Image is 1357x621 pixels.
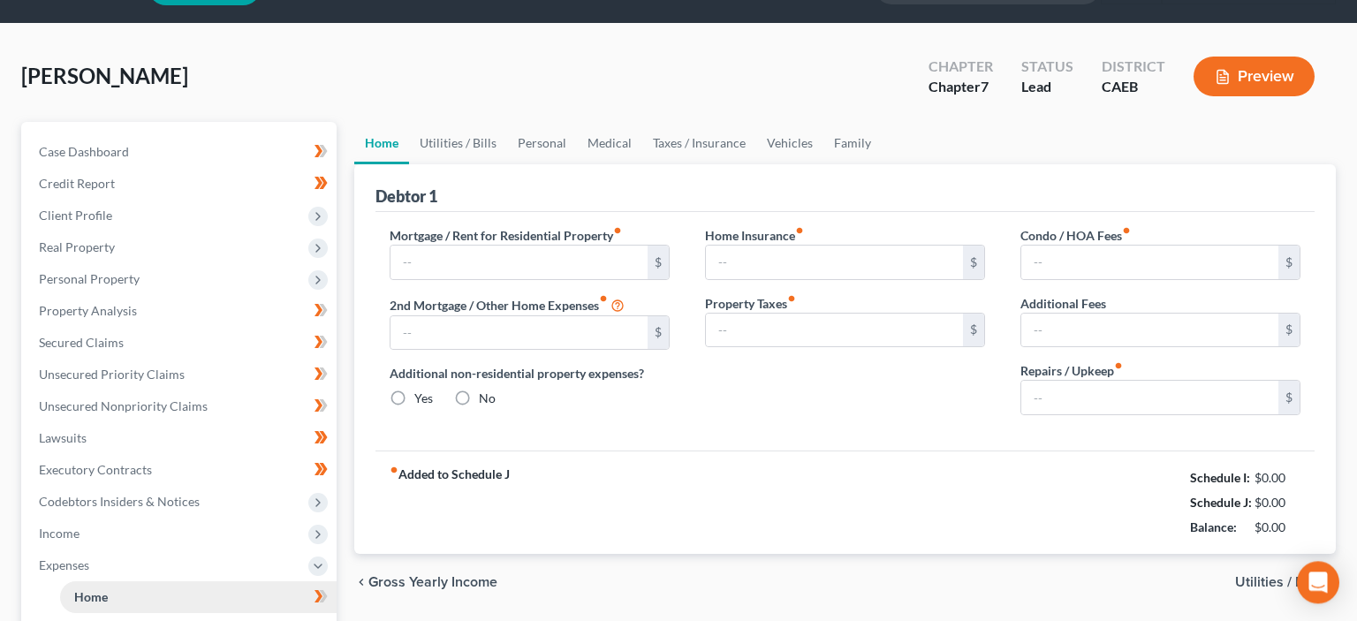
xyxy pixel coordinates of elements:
[1020,361,1123,380] label: Repairs / Upkeep
[39,398,208,413] span: Unsecured Nonpriority Claims
[1021,314,1278,347] input: --
[21,63,188,88] span: [PERSON_NAME]
[1021,381,1278,414] input: --
[25,295,337,327] a: Property Analysis
[1020,294,1106,313] label: Additional Fees
[1297,561,1339,603] div: Open Intercom Messenger
[25,454,337,486] a: Executory Contracts
[39,303,137,318] span: Property Analysis
[390,466,510,540] strong: Added to Schedule J
[354,575,497,589] button: chevron_left Gross Yearly Income
[1102,57,1165,77] div: District
[706,246,963,279] input: --
[375,186,437,207] div: Debtor 1
[1278,381,1300,414] div: $
[390,226,622,245] label: Mortgage / Rent for Residential Property
[795,226,804,235] i: fiber_manual_record
[60,581,337,613] a: Home
[39,430,87,445] span: Lawsuits
[1255,469,1301,487] div: $0.00
[1278,246,1300,279] div: $
[354,575,368,589] i: chevron_left
[1122,226,1131,235] i: fiber_manual_record
[1021,77,1073,97] div: Lead
[963,314,984,347] div: $
[390,246,648,279] input: --
[1255,494,1301,511] div: $0.00
[823,122,882,164] a: Family
[25,422,337,454] a: Lawsuits
[1021,57,1073,77] div: Status
[39,271,140,286] span: Personal Property
[705,294,796,313] label: Property Taxes
[706,314,963,347] input: --
[1021,246,1278,279] input: --
[39,367,185,382] span: Unsecured Priority Claims
[25,168,337,200] a: Credit Report
[39,526,80,541] span: Income
[25,136,337,168] a: Case Dashboard
[390,316,648,350] input: --
[929,57,993,77] div: Chapter
[354,122,409,164] a: Home
[705,226,804,245] label: Home Insurance
[648,246,669,279] div: $
[39,144,129,159] span: Case Dashboard
[1190,470,1250,485] strong: Schedule I:
[1102,77,1165,97] div: CAEB
[409,122,507,164] a: Utilities / Bills
[756,122,823,164] a: Vehicles
[39,239,115,254] span: Real Property
[1235,575,1336,589] button: Utilities / Bills chevron_right
[1190,519,1237,534] strong: Balance:
[1278,314,1300,347] div: $
[599,294,608,303] i: fiber_manual_record
[74,589,108,604] span: Home
[390,294,625,315] label: 2nd Mortgage / Other Home Expenses
[642,122,756,164] a: Taxes / Insurance
[39,176,115,191] span: Credit Report
[1190,495,1252,510] strong: Schedule J:
[929,77,993,97] div: Chapter
[577,122,642,164] a: Medical
[648,316,669,350] div: $
[414,390,433,407] label: Yes
[507,122,577,164] a: Personal
[981,78,989,95] span: 7
[1114,361,1123,370] i: fiber_manual_record
[479,390,496,407] label: No
[25,327,337,359] a: Secured Claims
[368,575,497,589] span: Gross Yearly Income
[1020,226,1131,245] label: Condo / HOA Fees
[39,557,89,572] span: Expenses
[39,208,112,223] span: Client Profile
[39,462,152,477] span: Executory Contracts
[963,246,984,279] div: $
[39,335,124,350] span: Secured Claims
[390,364,670,382] label: Additional non-residential property expenses?
[613,226,622,235] i: fiber_manual_record
[25,390,337,422] a: Unsecured Nonpriority Claims
[1194,57,1315,96] button: Preview
[1255,519,1301,536] div: $0.00
[1235,575,1322,589] span: Utilities / Bills
[39,494,200,509] span: Codebtors Insiders & Notices
[25,359,337,390] a: Unsecured Priority Claims
[390,466,398,474] i: fiber_manual_record
[787,294,796,303] i: fiber_manual_record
